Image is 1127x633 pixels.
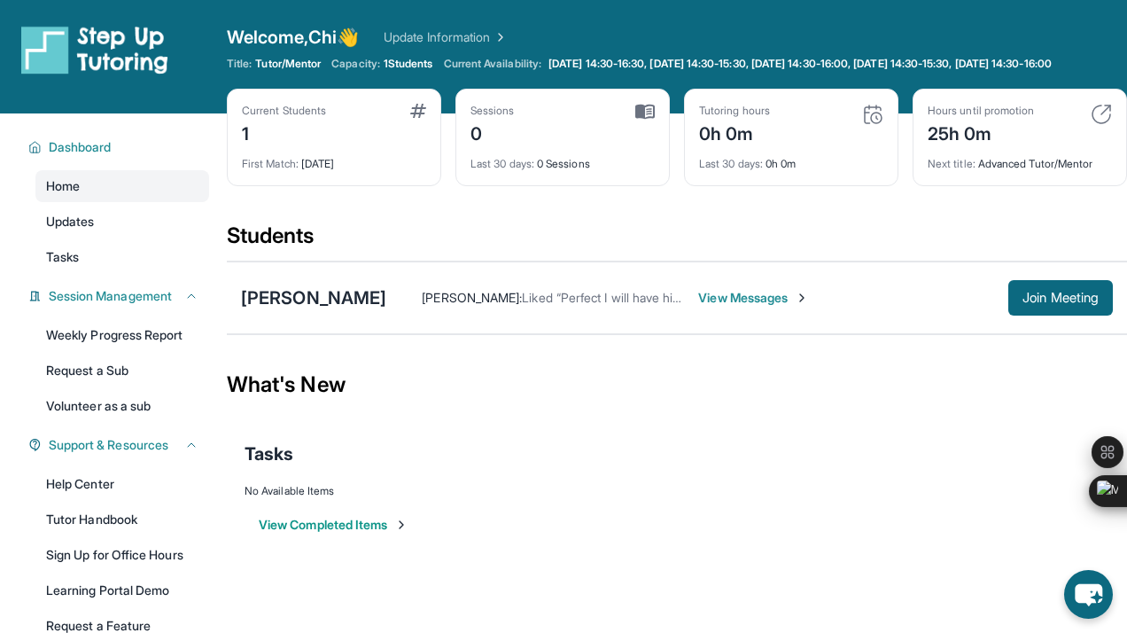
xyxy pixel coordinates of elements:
[227,346,1127,424] div: What's New
[928,104,1034,118] div: Hours until promotion
[1091,104,1112,125] img: card
[470,146,655,171] div: 0 Sessions
[928,157,975,170] span: Next title :
[227,222,1127,261] div: Students
[242,157,299,170] span: First Match :
[35,539,209,571] a: Sign Up for Office Hours
[42,436,198,454] button: Support & Resources
[35,468,209,500] a: Help Center
[35,319,209,351] a: Weekly Progress Report
[255,57,321,71] span: Tutor/Mentor
[698,289,809,307] span: View Messages
[384,57,433,71] span: 1 Students
[35,574,209,606] a: Learning Portal Demo
[35,390,209,422] a: Volunteer as a sub
[470,118,515,146] div: 0
[699,146,883,171] div: 0h 0m
[35,170,209,202] a: Home
[49,436,168,454] span: Support & Resources
[699,104,770,118] div: Tutoring hours
[470,157,534,170] span: Last 30 days :
[42,138,198,156] button: Dashboard
[35,355,209,387] a: Request a Sub
[245,442,293,466] span: Tasks
[928,146,1112,171] div: Advanced Tutor/Mentor
[548,57,1052,71] span: [DATE] 14:30-16:30, [DATE] 14:30-15:30, [DATE] 14:30-16:00, [DATE] 14:30-15:30, [DATE] 14:30-16:00
[35,241,209,273] a: Tasks
[227,25,359,50] span: Welcome, Chi 👋
[49,287,172,305] span: Session Management
[245,484,1109,498] div: No Available Items
[35,206,209,238] a: Updates
[384,28,508,46] a: Update Information
[470,104,515,118] div: Sessions
[410,104,426,118] img: card
[699,118,770,146] div: 0h 0m
[699,157,763,170] span: Last 30 days :
[46,177,80,195] span: Home
[331,57,380,71] span: Capacity:
[928,118,1034,146] div: 25h 0m
[522,290,761,305] span: Liked “Perfect I will have him login at 4:30”
[862,104,883,125] img: card
[42,287,198,305] button: Session Management
[46,248,79,266] span: Tasks
[444,57,541,71] span: Current Availability:
[490,28,508,46] img: Chevron Right
[1008,280,1113,316] button: Join Meeting
[21,25,168,74] img: logo
[422,290,522,305] span: [PERSON_NAME] :
[242,146,426,171] div: [DATE]
[259,516,408,534] button: View Completed Items
[49,138,112,156] span: Dashboard
[35,504,209,535] a: Tutor Handbook
[545,57,1055,71] a: [DATE] 14:30-16:30, [DATE] 14:30-15:30, [DATE] 14:30-16:00, [DATE] 14:30-15:30, [DATE] 14:30-16:00
[1064,570,1113,619] button: chat-button
[241,285,386,310] div: [PERSON_NAME]
[242,104,326,118] div: Current Students
[635,104,655,120] img: card
[227,57,252,71] span: Title:
[795,291,809,305] img: Chevron-Right
[242,118,326,146] div: 1
[46,213,95,231] span: Updates
[1022,293,1099,303] span: Join Meeting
